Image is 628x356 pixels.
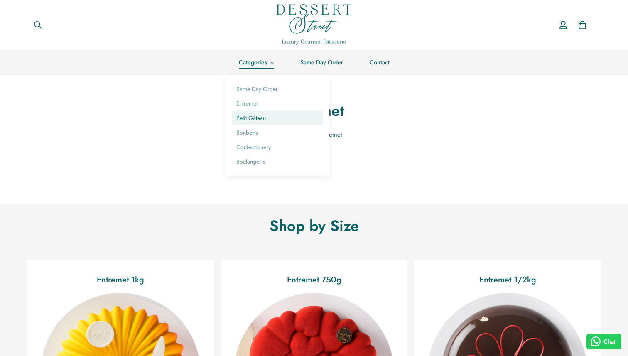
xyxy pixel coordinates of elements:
[232,155,323,169] a: Boulangerie
[232,96,323,111] a: Entremet
[356,50,403,75] a: Contact
[232,140,323,155] a: Confectionery
[61,101,567,120] h1: Entremet
[573,15,592,34] a: 0
[27,16,49,34] button: Search
[27,216,601,236] h2: Shop by Size
[232,111,323,125] a: Petit Gâteau
[232,125,323,140] a: Bonbons
[97,274,144,286] a: Entremet 1kg
[554,13,573,37] a: Account
[287,50,356,75] a: Same Day Order
[287,274,341,286] a: Entremet 750g
[479,274,536,286] a: Entremet 1/2kg
[277,4,351,45] img: Dessert Street
[603,337,616,346] span: Chat
[226,50,287,75] a: Categories
[232,82,323,96] a: Same Day Order
[586,334,622,349] button: Chat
